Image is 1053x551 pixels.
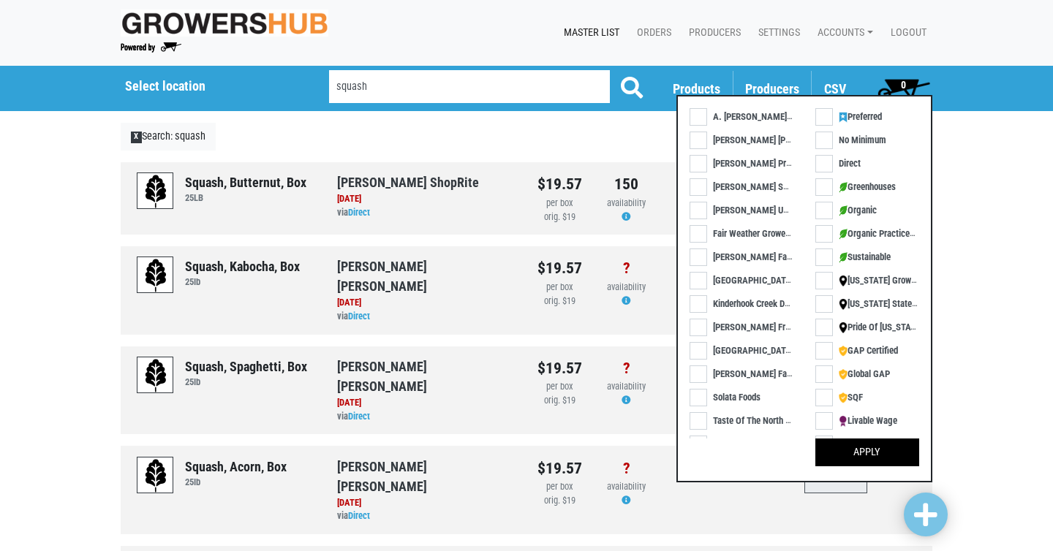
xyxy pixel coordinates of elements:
[625,19,677,47] a: Orders
[185,192,306,203] h6: 25LB
[348,207,370,218] a: Direct
[815,273,921,288] label: [US_STATE] Grown
[185,256,300,276] div: Squash, Kabocha, Box
[815,389,869,405] label: SQF
[824,81,846,96] a: CSV
[839,299,848,310] img: map_marker-0e94453035b3232a4d21701695807de9.png
[690,109,793,124] label: A. [PERSON_NAME]
[690,319,857,335] label: [PERSON_NAME] Fruit and Vegetable
[690,132,847,148] label: [PERSON_NAME] [PERSON_NAME]
[121,123,216,151] a: XSearch: squash
[839,182,848,193] img: leaf-e5c59151409436ccce96b2ca1b28e03c.png
[604,256,649,280] div: ?
[839,229,848,240] img: leaf-e5c59151409436ccce96b2ca1b28e03c.png
[337,496,516,510] div: [DATE]
[677,19,747,47] a: Producers
[690,156,814,171] label: [PERSON_NAME] Produce
[690,436,853,452] label: [US_STATE] Hydroponic Produce LLC
[815,249,897,265] label: Sustainable
[815,413,903,428] label: Livable Wage
[806,19,879,47] a: Accounts
[690,343,799,358] label: [GEOGRAPHIC_DATA]
[348,311,370,322] a: Direct
[329,70,610,103] input: Search by Product, Producer etc.
[185,376,307,387] h6: 25lb
[839,346,848,357] img: safety-e55c860ca8c00a9c171001a62a92dabd.png
[185,476,287,487] h6: 25lb
[537,294,582,308] div: orig. $19
[185,172,306,192] div: Squash, Butternut, Box
[337,396,516,410] div: [DATE]
[839,252,848,263] img: leaf-e5c59151409436ccce96b2ca1b28e03c.png
[815,296,985,311] label: [US_STATE] State Grown & Certified
[337,459,427,494] a: [PERSON_NAME] [PERSON_NAME]
[815,109,888,124] label: Preferred
[337,175,479,190] a: [PERSON_NAME] ShopRite
[604,457,649,480] div: ?
[871,74,936,103] a: 0
[604,357,649,380] div: ?
[337,296,516,310] div: [DATE]
[879,19,932,47] a: Logout
[131,132,142,143] span: X
[839,275,848,286] img: map_marker-0e94453035b3232a4d21701695807de9.png
[337,192,516,206] div: [DATE]
[815,436,992,452] label: Pine Island/[PERSON_NAME] Produce
[537,281,582,294] div: per box
[839,112,848,123] img: preferred-selected-fd158d3b5dce343f6860d0a9849ef97c.svg
[839,392,848,403] img: safety-e55c860ca8c00a9c171001a62a92dabd.png
[348,510,370,521] a: Direct
[537,494,582,508] div: orig. $19
[690,273,799,288] label: [GEOGRAPHIC_DATA]
[690,249,807,265] label: [PERSON_NAME] Farms
[537,256,582,280] div: $19.57
[690,296,801,311] label: Kinderhook Creek DSD
[815,132,892,148] label: No minimum
[690,179,817,194] label: [PERSON_NAME] ShopRite
[537,197,582,210] div: per box
[537,394,582,408] div: orig. $19
[839,369,848,380] img: safety-e55c860ca8c00a9c171001a62a92dabd.png
[839,322,848,333] img: map_marker-0e94453035b3232a4d21701695807de9.png
[125,78,292,94] h5: Select location
[537,480,582,494] div: per box
[537,210,582,224] div: orig. $19
[815,156,867,171] label: Direct
[607,197,646,208] span: availability
[337,310,516,324] div: via
[337,359,427,394] a: [PERSON_NAME] [PERSON_NAME]
[604,172,649,196] div: 150
[690,202,802,218] label: [PERSON_NAME] UNFI
[137,257,174,294] img: placeholder-variety-43d6402dacf2d531de610a020419775a.svg
[337,259,427,294] a: [PERSON_NAME] [PERSON_NAME]
[673,81,720,96] a: Products
[137,173,174,210] img: placeholder-variety-43d6402dacf2d531de610a020419775a.svg
[348,411,370,422] a: Direct
[690,413,807,428] label: Taste of The North DSD
[185,276,300,287] h6: 25lb
[815,319,928,335] label: Pride of [US_STATE]
[537,380,582,394] div: per box
[815,343,904,358] label: GAP Certified
[745,81,799,96] a: Producers
[747,19,806,47] a: Settings
[607,481,646,492] span: availability
[337,206,516,220] div: via
[901,79,906,91] span: 0
[121,42,181,53] img: Powered by Big Wheelbarrow
[815,438,919,466] button: Apply
[137,457,174,494] img: placeholder-variety-43d6402dacf2d531de610a020419775a.svg
[690,226,799,241] label: Fair Weather Growers
[607,381,646,392] span: availability
[690,389,766,405] label: Solata Foods
[552,19,625,47] a: Master List
[815,226,916,241] label: Organic practice
[815,202,883,218] label: Organic
[337,509,516,523] div: via
[815,179,902,194] label: Greenhouses
[815,366,896,381] label: Global GAP
[337,410,516,424] div: via
[607,281,646,292] span: availability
